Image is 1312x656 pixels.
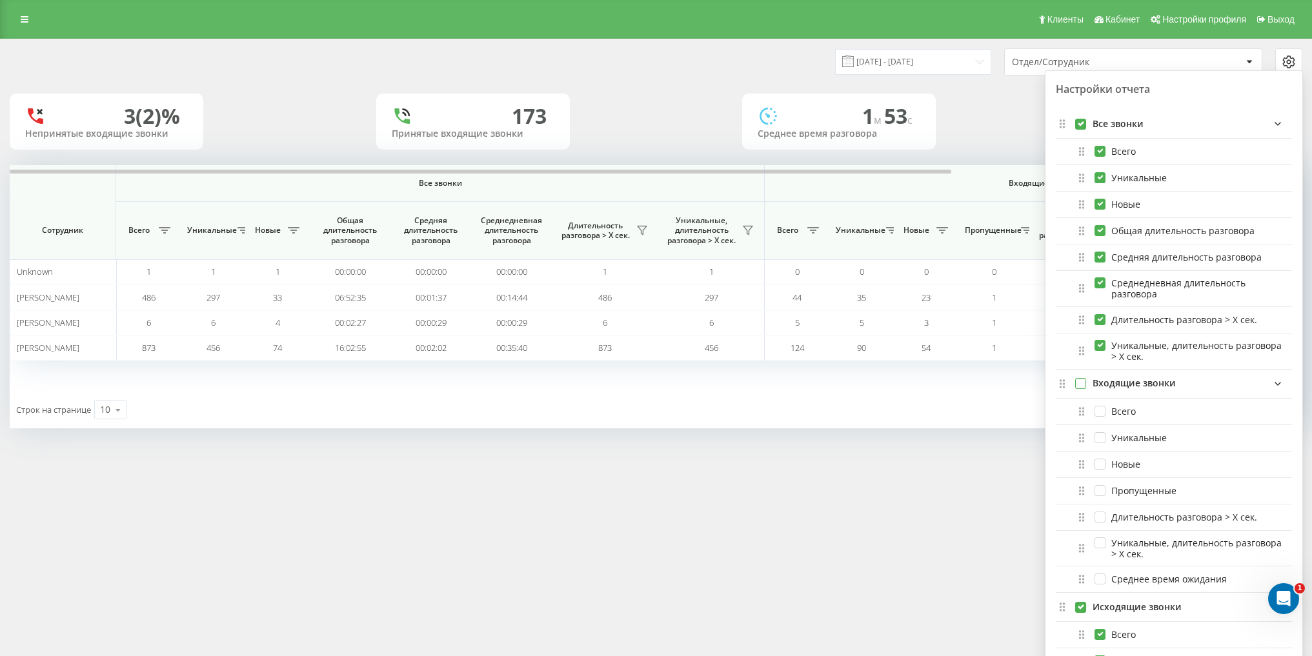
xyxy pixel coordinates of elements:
div: Всего [1056,399,1292,425]
td: 00:00:00 [310,259,390,284]
span: Строк на странице [16,404,91,415]
span: 54 [922,342,931,353]
span: 873 [142,342,156,353]
span: 1 [992,317,996,328]
span: Всего [771,225,803,235]
span: Уникальные [187,225,234,235]
span: 297 [207,292,220,303]
div: Уникальные, длительность разговора > Х сек. [1056,531,1292,567]
div: Новые [1056,192,1292,218]
span: Новые [900,225,933,235]
span: 456 [705,342,718,353]
div: 10 [100,403,110,416]
span: Настройки профиля [1162,14,1246,25]
span: Всего [123,225,155,235]
div: Уникальные, длительность разговора > Х сек. [1056,333,1292,370]
span: 44 [792,292,802,303]
span: Общая длительность разговора [319,215,381,246]
div: Средняя длительность разговора [1056,244,1292,271]
span: 33 [273,292,282,303]
div: allFields quote list [1056,110,1292,139]
div: Всего [1056,622,1292,648]
td: 00:02:02 [390,335,471,361]
span: 4 [276,317,280,328]
span: 35 [857,292,866,303]
span: Кабинет [1105,14,1140,25]
span: 6 [146,317,151,328]
div: Настройки отчета [1056,81,1292,110]
label: Длительность разговора > Х сек. [1095,512,1257,522]
span: 1 [603,266,607,277]
div: Среднедневная длительность разговора [1056,271,1292,307]
span: 456 [207,342,220,353]
span: 0 [860,266,864,277]
span: Клиенты [1047,14,1084,25]
td: 00:02:27 [310,310,390,335]
span: Длительность разговора > Х сек. [558,221,632,241]
span: Уникальные [836,225,882,235]
span: м [874,113,884,127]
td: 00:00:29 [390,310,471,335]
span: 0 [795,266,800,277]
div: Исходящие звонки [1093,602,1182,613]
span: 3 [924,317,929,328]
label: Всего [1095,146,1136,157]
div: Пропущенные [1056,478,1292,504]
label: Всего [1095,406,1136,417]
label: Среднее время ожидания [1095,573,1227,584]
span: 1 [1295,583,1305,593]
div: Среднее время разговора [758,128,920,139]
span: [PERSON_NAME] [17,342,79,353]
span: Пропущенные [965,225,1017,235]
div: Длительность разговора > Х сек. [1056,504,1292,531]
iframe: Intercom live chat [1268,583,1299,614]
div: outgoingFields quote list [1056,593,1292,622]
span: Среднедневная длительность разговора [481,215,542,246]
label: Всего [1095,629,1136,640]
span: 1 [709,266,714,277]
td: 00:00:00 [471,259,552,284]
td: 00:35:40 [471,335,552,361]
span: Длительность разговора > Х сек. [1036,221,1110,241]
div: Входящие звонки [1093,378,1176,389]
span: 486 [142,292,156,303]
td: 00:00:29 [471,310,552,335]
div: Отдел/Сотрудник [1012,57,1166,68]
span: 1 [992,342,996,353]
span: 1 [276,266,280,277]
td: 00:01:37 [390,284,471,310]
span: 74 [273,342,282,353]
span: Новые [252,225,284,235]
div: Длительность разговора > Х сек. [1056,307,1292,333]
label: Уникальные [1095,172,1167,183]
label: Средняя длительность разговора [1095,252,1262,263]
label: Новые [1095,199,1140,210]
td: 00:00:00 [390,259,471,284]
div: Всего [1056,139,1292,165]
span: 23 [922,292,931,303]
span: 297 [705,292,718,303]
div: Новые [1056,452,1292,478]
td: 06:52:35 [310,284,390,310]
span: 6 [211,317,216,328]
span: 124 [791,342,804,353]
div: Уникальные [1056,425,1292,452]
span: [PERSON_NAME] [17,317,79,328]
label: Новые [1095,459,1140,470]
label: Длительность разговора > Х сек. [1095,314,1257,325]
label: Уникальные [1095,432,1167,443]
span: Все звонки [154,178,726,188]
td: 16:02:55 [310,335,390,361]
span: 486 [598,292,612,303]
label: Уникальные, длительность разговора > Х сек. [1095,340,1286,362]
span: 873 [598,342,612,353]
span: 6 [709,317,714,328]
span: 0 [992,266,996,277]
span: 5 [860,317,864,328]
label: Среднедневная длительность разговора [1095,277,1286,299]
div: Среднее время ожидания [1056,566,1292,593]
span: 5 [795,317,800,328]
td: 00:14:44 [471,284,552,310]
span: Выход [1267,14,1295,25]
div: 173 [512,104,547,128]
